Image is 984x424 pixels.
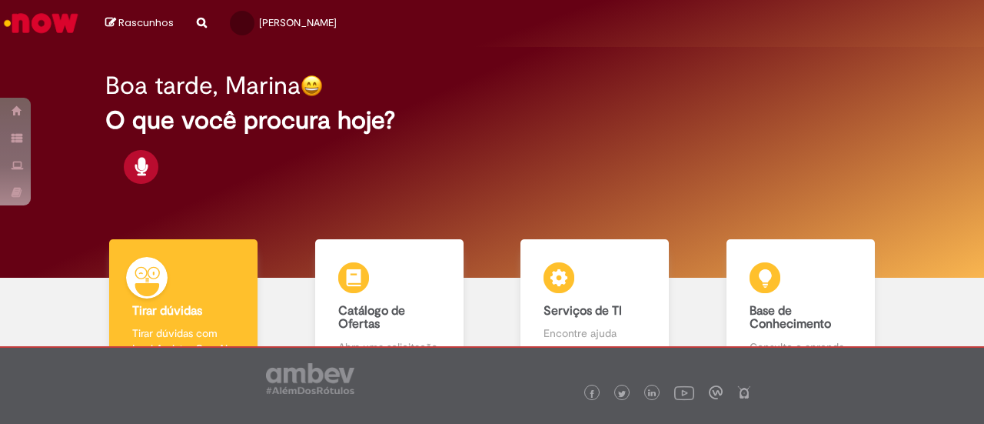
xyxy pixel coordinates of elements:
img: logo_footer_naosei.png [737,386,751,399]
img: logo_footer_facebook.png [588,390,596,398]
a: Serviços de TI Encontre ajuda [492,239,698,372]
h2: O que você procura hoje? [105,107,878,134]
p: Encontre ajuda [544,326,646,341]
img: logo_footer_ambev_rotulo_gray.png [266,363,354,394]
img: happy-face.png [301,75,323,97]
p: Abra uma solicitação [338,339,440,355]
b: Catálogo de Ofertas [338,303,405,332]
p: Tirar dúvidas com Lupi Assist e Gen Ai [132,326,234,356]
img: ServiceNow [2,8,81,38]
a: Rascunhos [105,16,174,31]
p: Consulte e aprenda [750,339,852,355]
a: Catálogo de Ofertas Abra uma solicitação [287,239,493,372]
span: [PERSON_NAME] [259,16,337,29]
img: logo_footer_linkedin.png [648,389,656,399]
a: Tirar dúvidas Tirar dúvidas com Lupi Assist e Gen Ai [81,239,287,372]
span: Rascunhos [118,15,174,30]
b: Serviços de TI [544,303,622,319]
a: Base de Conhecimento Consulte e aprenda [698,239,904,372]
img: logo_footer_workplace.png [709,386,723,399]
img: logo_footer_youtube.png [674,382,694,402]
b: Tirar dúvidas [132,303,202,319]
h2: Boa tarde, Marina [105,72,301,99]
b: Base de Conhecimento [750,303,831,332]
img: logo_footer_twitter.png [618,390,626,398]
